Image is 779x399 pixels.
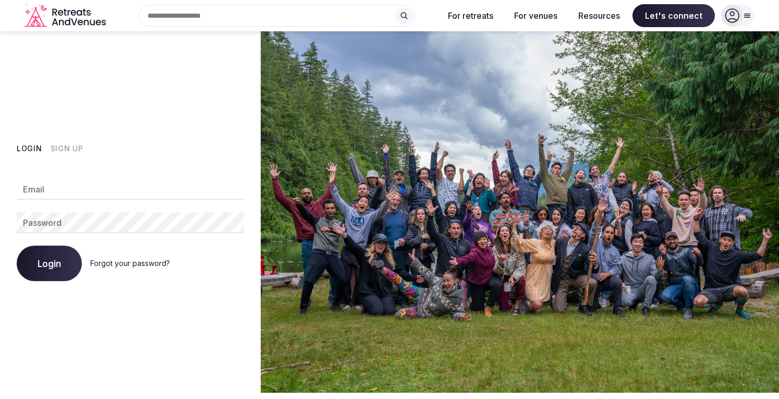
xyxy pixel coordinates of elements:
span: Login [38,258,61,269]
svg: Retreats and Venues company logo [25,4,108,28]
button: Login [17,246,82,281]
button: Resources [570,4,628,27]
button: Sign Up [51,143,83,154]
button: Login [17,143,42,154]
button: For venues [506,4,566,27]
img: My Account Background [261,31,779,393]
a: Forgot your password? [90,259,170,268]
button: For retreats [440,4,502,27]
span: Let's connect [632,4,715,27]
a: Visit the homepage [25,4,108,28]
